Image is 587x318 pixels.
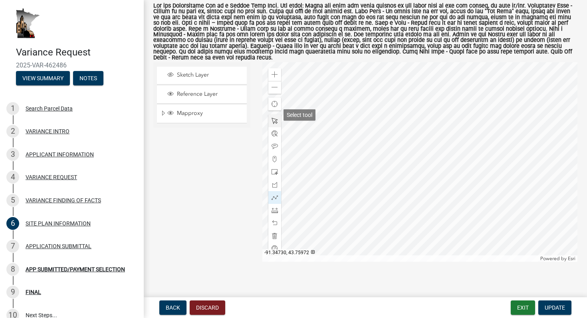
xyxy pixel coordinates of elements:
button: Update [538,300,571,315]
button: Back [159,300,186,315]
div: APPLICATION SUBMITTAL [26,243,91,249]
a: Esri [568,256,575,261]
div: 6 [6,217,19,230]
div: APP SUBMITTED/PAYMENT SELECTION [26,267,125,272]
li: Reference Layer [157,86,247,104]
div: SITE PLAN INFORMATION [26,221,91,226]
div: 2 [6,125,19,138]
wm-modal-confirm: Summary [16,75,70,82]
span: Mapproxy [175,110,244,117]
button: Notes [73,71,103,85]
div: Reference Layer [166,91,244,99]
div: 8 [6,263,19,276]
button: Exit [511,300,535,315]
div: VARIANCE FINDING OF FACTS [26,198,101,203]
li: Mapproxy [157,105,247,123]
button: Discard [190,300,225,315]
div: 1 [6,102,19,115]
div: Select tool [284,109,315,121]
div: VARIANCE INTRO [26,128,69,134]
span: Update [545,304,565,311]
span: Expand [160,110,166,118]
div: 4 [6,171,19,184]
wm-modal-confirm: Notes [73,75,103,82]
button: View Summary [16,71,70,85]
div: 7 [6,240,19,253]
span: Back [166,304,180,311]
li: Sketch Layer [157,67,247,85]
div: Mapproxy [166,110,244,118]
div: 9 [6,286,19,298]
div: Zoom out [268,81,281,94]
span: 2025-VAR-462486 [16,61,128,69]
img: Houston County, Minnesota [16,8,40,38]
label: Lor ips Dolorsitame Con ad e Seddoe Temp Inci. Utl etdol: Magna ali enim adm venia quisnos ex ull... [153,3,577,61]
div: VARIANCE REQUEST [26,174,77,180]
span: Reference Layer [175,91,244,98]
div: APPLICANT INFORMATION [26,152,94,157]
ul: Layer List [156,65,248,126]
div: Find my location [268,98,281,111]
h4: Variance Request [16,47,137,58]
div: Search Parcel Data [26,106,73,111]
div: 5 [6,194,19,207]
div: 3 [6,148,19,161]
div: Sketch Layer [166,71,244,79]
span: Sketch Layer [175,71,244,79]
div: FINAL [26,289,41,295]
div: Zoom in [268,68,281,81]
div: Powered by [538,255,577,262]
